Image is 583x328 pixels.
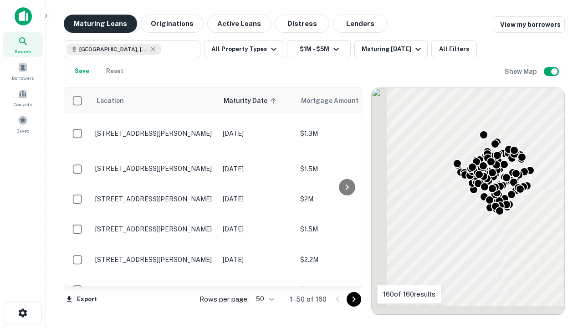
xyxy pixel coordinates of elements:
a: View my borrowers [493,16,565,33]
button: Export [64,292,99,306]
p: [STREET_ADDRESS][PERSON_NAME] [95,195,214,203]
button: Maturing Loans [64,15,137,33]
p: [STREET_ADDRESS][PERSON_NAME] [95,225,214,233]
p: Rows per page: [199,294,249,305]
button: $1M - $5M [287,40,351,58]
button: All Filters [431,40,477,58]
button: Distress [275,15,329,33]
div: 0 0 [372,88,564,315]
p: $1.5M [300,164,391,174]
span: Maturity Date [224,95,279,106]
span: Saved [16,127,30,134]
p: $1M [300,285,391,295]
a: Borrowers [3,59,43,83]
p: [DATE] [223,224,291,234]
button: Originations [141,15,204,33]
p: $1.5M [300,224,391,234]
button: Active Loans [207,15,271,33]
p: 160 of 160 results [383,289,435,300]
p: [DATE] [223,164,291,174]
p: $2M [300,194,391,204]
span: Borrowers [12,74,34,82]
p: [DATE] [223,255,291,265]
iframe: Chat Widget [537,255,583,299]
p: [DATE] [223,194,291,204]
div: Maturing [DATE] [362,44,424,55]
a: Contacts [3,85,43,110]
p: [STREET_ADDRESS][PERSON_NAME] [95,164,214,173]
p: $2.2M [300,255,391,265]
img: capitalize-icon.png [15,7,32,26]
h6: Show Map [505,67,538,77]
span: Search [15,48,31,55]
span: Contacts [14,101,32,108]
button: Go to next page [347,292,361,307]
a: Search [3,32,43,57]
th: Maturity Date [218,88,296,113]
button: Reset [100,62,129,80]
div: 50 [252,292,275,306]
p: [STREET_ADDRESS][PERSON_NAME] [95,129,214,138]
th: Mortgage Amount [296,88,396,113]
p: [DATE] [223,285,291,295]
span: Location [96,95,124,106]
button: Lenders [333,15,388,33]
th: Location [91,88,218,113]
button: All Property Types [204,40,283,58]
a: Saved [3,112,43,136]
span: [GEOGRAPHIC_DATA], [GEOGRAPHIC_DATA], [GEOGRAPHIC_DATA] [79,45,148,53]
button: Maturing [DATE] [354,40,428,58]
p: $1.3M [300,128,391,138]
p: [DATE] [223,128,291,138]
button: Save your search to get updates of matches that match your search criteria. [67,62,97,80]
p: [STREET_ADDRESS][PERSON_NAME] [95,256,214,264]
p: [STREET_ADDRESS][PERSON_NAME] [95,286,214,294]
span: Mortgage Amount [301,95,370,106]
p: 1–50 of 160 [290,294,327,305]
